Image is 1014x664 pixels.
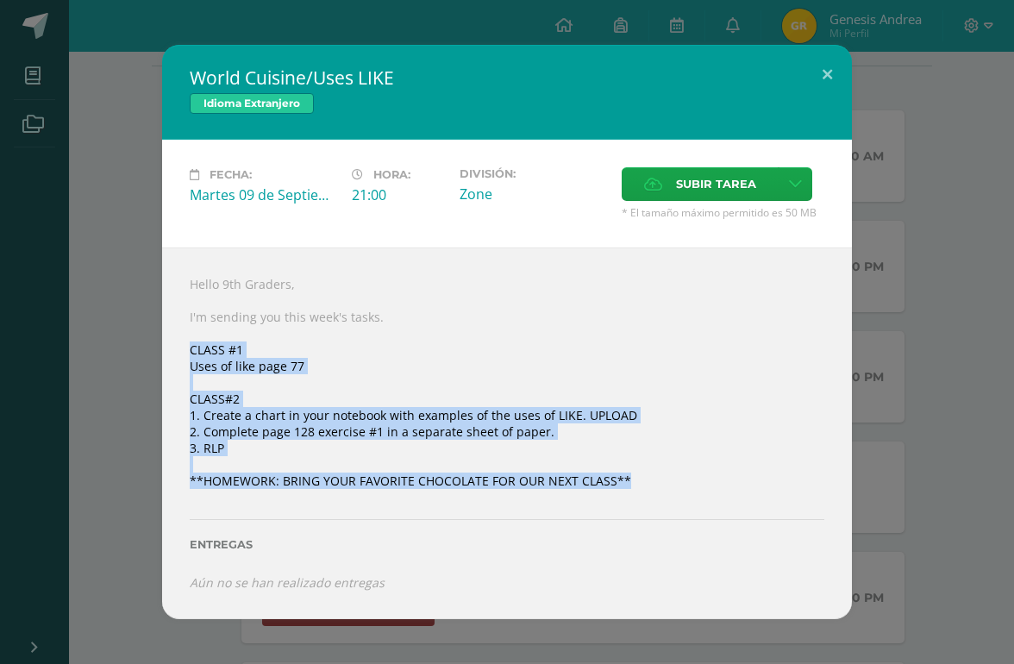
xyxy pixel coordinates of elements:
[190,185,338,204] div: Martes 09 de Septiembre
[190,574,385,591] i: Aún no se han realizado entregas
[622,205,824,220] span: * El tamaño máximo permitido es 50 MB
[373,168,410,181] span: Hora:
[210,168,252,181] span: Fecha:
[190,93,314,114] span: Idioma Extranjero
[460,185,608,204] div: Zone
[190,538,824,551] label: Entregas
[803,45,852,103] button: Close (Esc)
[162,247,852,618] div: Hello 9th Graders, I'm sending you this week's tasks. CLASS #1 Uses of like page 77 CLASS#2 1. Cr...
[460,167,608,180] label: División:
[190,66,824,90] h2: World Cuisine/Uses LIKE
[352,185,446,204] div: 21:00
[676,168,756,200] span: Subir tarea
